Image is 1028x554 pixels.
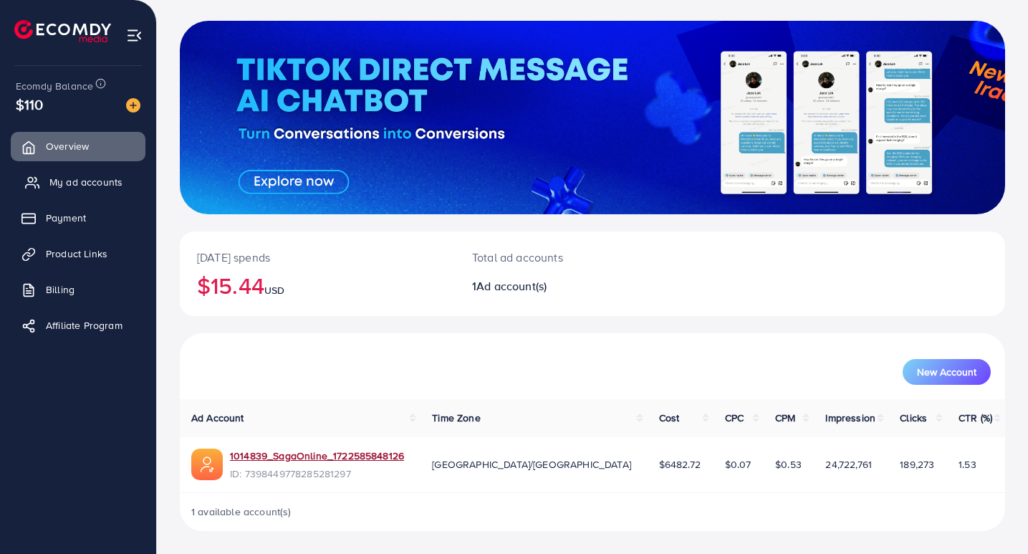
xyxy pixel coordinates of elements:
[230,449,404,463] a: 1014839_SagaOnline_1722585848126
[725,457,751,472] span: $0.07
[959,457,976,472] span: 1.53
[903,359,991,385] button: New Account
[46,318,123,333] span: Affiliate Program
[16,94,44,115] span: $110
[900,457,934,472] span: 189,273
[917,367,976,377] span: New Account
[11,204,145,232] a: Payment
[197,272,438,299] h2: $15.44
[191,449,223,480] img: ic-ads-acc.e4c84228.svg
[49,175,123,189] span: My ad accounts
[432,411,480,425] span: Time Zone
[191,411,244,425] span: Ad Account
[432,457,631,472] span: [GEOGRAPHIC_DATA]/[GEOGRAPHIC_DATA]
[11,132,145,161] a: Overview
[967,489,1017,543] iframe: Chat
[46,247,107,261] span: Product Links
[191,505,292,519] span: 1 available account(s)
[126,27,143,44] img: menu
[472,249,644,266] p: Total ad accounts
[825,411,875,425] span: Impression
[11,311,145,340] a: Affiliate Program
[46,282,75,297] span: Billing
[725,411,744,425] span: CPC
[46,139,89,153] span: Overview
[11,239,145,268] a: Product Links
[476,278,547,294] span: Ad account(s)
[197,249,438,266] p: [DATE] spends
[775,411,795,425] span: CPM
[14,20,111,42] img: logo
[11,168,145,196] a: My ad accounts
[900,411,927,425] span: Clicks
[659,457,701,472] span: $6482.72
[126,98,140,113] img: image
[472,280,644,293] h2: 1
[16,79,93,93] span: Ecomdy Balance
[959,411,992,425] span: CTR (%)
[659,411,680,425] span: Cost
[230,467,404,481] span: ID: 7398449778285281297
[46,211,86,225] span: Payment
[11,275,145,304] a: Billing
[775,457,802,472] span: $0.53
[825,457,872,472] span: 24,722,761
[264,283,284,297] span: USD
